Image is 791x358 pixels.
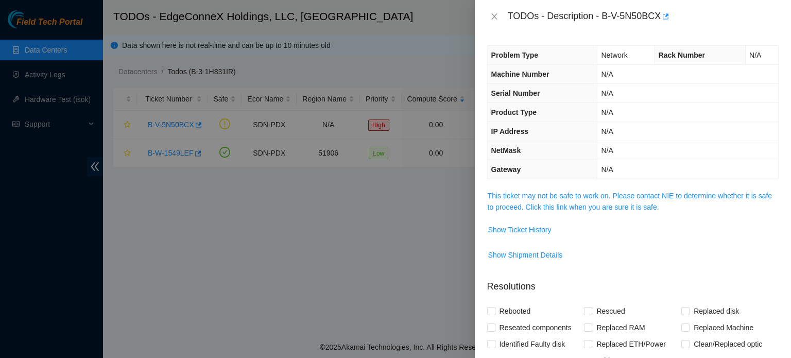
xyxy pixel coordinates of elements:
span: N/A [601,89,613,97]
span: IP Address [491,127,528,135]
a: This ticket may not be safe to work on. Please contact NIE to determine whether it is safe to pro... [488,192,772,211]
span: N/A [601,146,613,155]
span: N/A [749,51,761,59]
span: Machine Number [491,70,549,78]
span: Problem Type [491,51,539,59]
span: N/A [601,108,613,116]
button: Show Ticket History [488,221,552,238]
span: N/A [601,165,613,174]
span: N/A [601,70,613,78]
span: Rescued [592,303,629,319]
span: Rack Number [659,51,705,59]
span: Gateway [491,165,521,174]
span: Serial Number [491,89,540,97]
span: Replaced Machine [690,319,758,336]
span: Show Ticket History [488,224,552,235]
span: Product Type [491,108,537,116]
span: Reseated components [495,319,576,336]
div: TODOs - Description - B-V-5N50BCX [508,8,779,25]
span: Show Shipment Details [488,249,563,261]
span: Replaced disk [690,303,743,319]
span: Replaced RAM [592,319,649,336]
span: N/A [601,127,613,135]
span: close [490,12,498,21]
span: Identified Faulty disk [495,336,570,352]
span: NetMask [491,146,521,155]
button: Show Shipment Details [488,247,563,263]
p: Resolutions [487,271,779,294]
span: Rebooted [495,303,535,319]
span: Clean/Replaced optic [690,336,766,352]
span: Network [601,51,627,59]
button: Close [487,12,502,22]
